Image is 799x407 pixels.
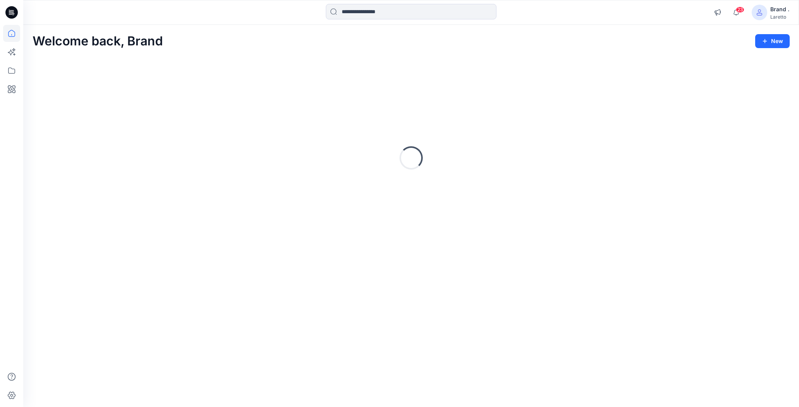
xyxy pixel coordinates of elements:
div: Brand . [770,5,789,14]
h2: Welcome back, Brand [33,34,163,48]
div: Laretto [770,14,789,20]
span: 23 [736,7,744,13]
svg: avatar [756,9,763,16]
button: New [755,34,790,48]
